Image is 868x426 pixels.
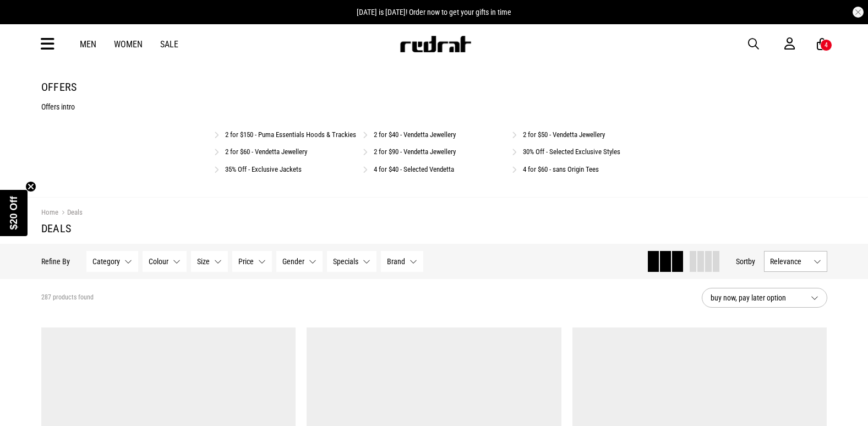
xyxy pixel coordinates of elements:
[282,257,304,266] span: Gender
[770,257,809,266] span: Relevance
[197,257,210,266] span: Size
[149,257,168,266] span: Colour
[523,148,620,156] a: 30% Off - Selected Exclusive Styles
[736,255,755,268] button: Sortby
[764,251,827,272] button: Relevance
[25,181,36,192] button: Close teaser
[92,257,120,266] span: Category
[817,39,827,50] a: 4
[374,130,456,139] a: 2 for $40 - Vendetta Jewellery
[825,41,828,49] div: 4
[114,39,143,50] a: Women
[327,251,376,272] button: Specials
[225,165,302,173] a: 35% Off - Exclusive Jackets
[702,288,827,308] button: buy now, pay later option
[191,251,228,272] button: Size
[399,36,472,52] img: Redrat logo
[276,251,323,272] button: Gender
[225,130,356,139] a: 2 for $150 - Puma Essentials Hoods & Trackies
[357,8,511,17] span: [DATE] is [DATE]! Order now to get your gifts in time
[711,291,802,304] span: buy now, pay later option
[9,4,42,37] button: Open LiveChat chat widget
[160,39,178,50] a: Sale
[232,251,272,272] button: Price
[8,196,19,230] span: $20 Off
[523,165,599,173] a: 4 for $60 - sans Origin Tees
[86,251,138,272] button: Category
[748,257,755,266] span: by
[381,251,423,272] button: Brand
[225,148,307,156] a: 2 for $60 - Vendetta Jewellery
[238,257,254,266] span: Price
[374,165,454,173] a: 4 for $40 - Selected Vendetta
[41,257,70,266] p: Refine By
[374,148,456,156] a: 2 for $90 - Vendetta Jewellery
[41,293,94,302] span: 287 products found
[387,257,405,266] span: Brand
[41,80,827,94] h1: Offers
[80,39,96,50] a: Men
[333,257,358,266] span: Specials
[523,130,605,139] a: 2 for $50 - Vendetta Jewellery
[41,222,827,235] h1: Deals
[41,208,58,216] a: Home
[41,102,827,111] p: Offers intro
[143,251,187,272] button: Colour
[58,208,83,219] a: Deals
